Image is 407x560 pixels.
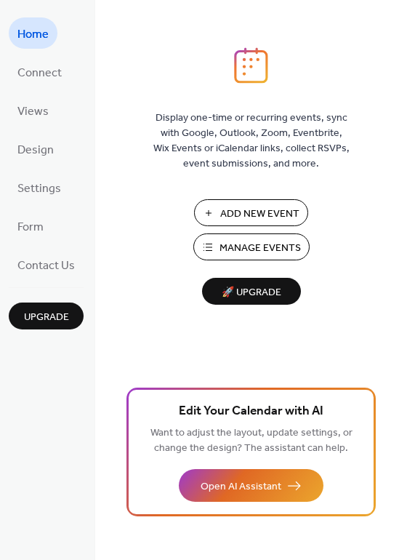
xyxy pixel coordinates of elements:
[153,111,350,172] span: Display one-time or recurring events, sync with Google, Outlook, Zoom, Eventbrite, Wix Events or ...
[17,62,62,84] span: Connect
[201,479,281,495] span: Open AI Assistant
[9,172,70,203] a: Settings
[17,255,75,277] span: Contact Us
[220,207,299,222] span: Add New Event
[17,177,61,200] span: Settings
[17,139,54,161] span: Design
[179,401,323,422] span: Edit Your Calendar with AI
[9,133,63,164] a: Design
[9,249,84,280] a: Contact Us
[9,210,52,241] a: Form
[24,310,69,325] span: Upgrade
[202,278,301,305] button: 🚀 Upgrade
[234,47,267,84] img: logo_icon.svg
[9,95,57,126] a: Views
[9,303,84,329] button: Upgrade
[17,216,44,239] span: Form
[9,56,70,87] a: Connect
[17,23,49,46] span: Home
[194,199,308,226] button: Add New Event
[9,17,57,49] a: Home
[179,469,323,502] button: Open AI Assistant
[150,423,352,458] span: Want to adjust the layout, update settings, or change the design? The assistant can help.
[17,100,49,123] span: Views
[193,233,310,260] button: Manage Events
[219,241,301,256] span: Manage Events
[211,283,292,303] span: 🚀 Upgrade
